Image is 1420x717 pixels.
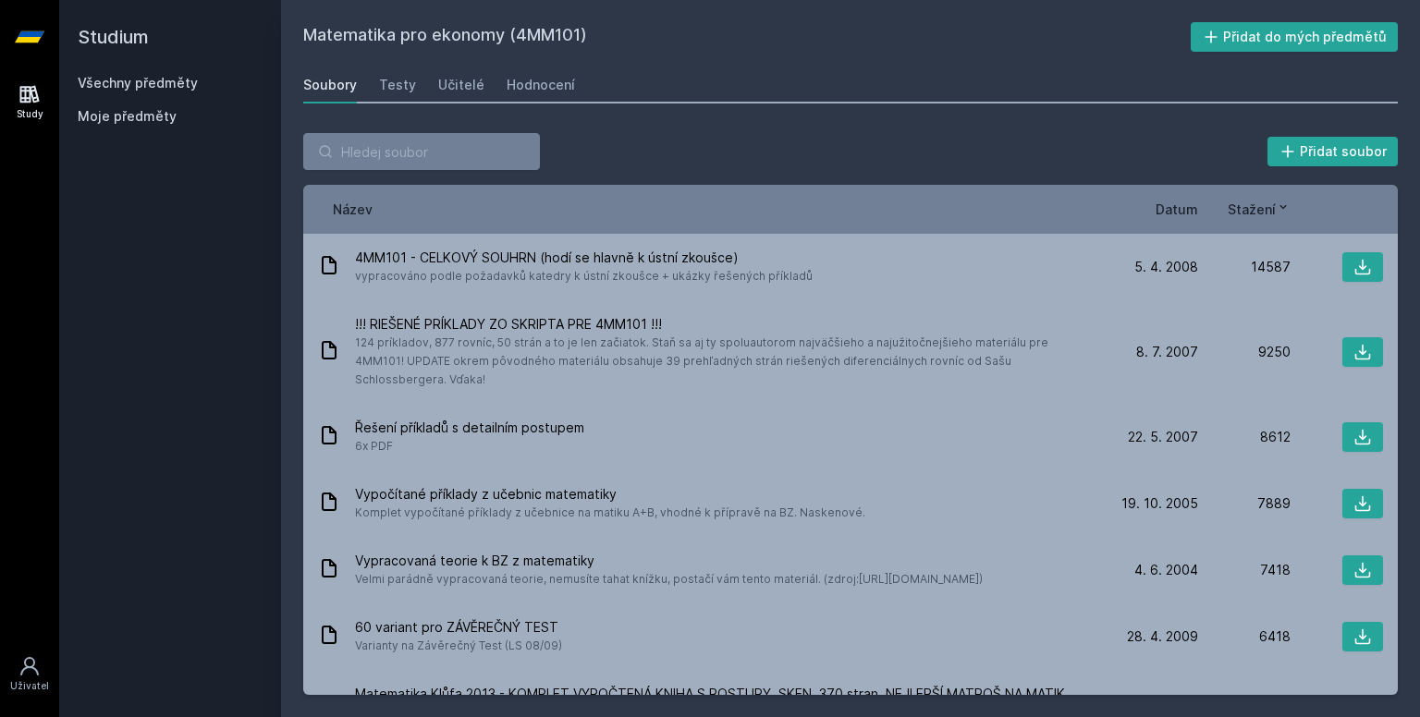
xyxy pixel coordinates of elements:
span: 22. 5. 2007 [1128,428,1198,446]
div: 14587 [1198,258,1291,276]
span: 19. 10. 2005 [1121,494,1198,513]
span: Stažení [1228,200,1276,219]
span: vypracováno podle požadavků katedry k ústní zkoušce + ukázky řešených příkladů [355,267,813,286]
div: 7418 [1198,561,1291,579]
span: 6x PDF [355,437,584,456]
span: Řešení příkladů s detailním postupem [355,419,584,437]
button: Datum [1156,200,1198,219]
a: Uživatel [4,646,55,702]
span: 8. 7. 2007 [1136,343,1198,361]
div: Study [17,107,43,121]
span: 4. 6. 2004 [1134,561,1198,579]
span: 28. 4. 2009 [1127,627,1198,646]
button: Přidat do mých předmětů [1191,22,1399,52]
button: Přidat soubor [1267,137,1399,166]
span: 5. 4. 2008 [1134,258,1198,276]
div: Učitelé [438,76,484,94]
a: Testy [379,67,416,103]
span: Vypočítané příklady z učebnic matematiky [355,485,865,504]
button: Název [333,200,373,219]
span: 124 príkladov, 877 rovníc, 50 strán a to je len začiatok. Staň sa aj ty spoluautorom najväčšieho ... [355,334,1098,389]
span: Moje předměty [78,107,177,126]
div: Hodnocení [507,76,575,94]
div: 8612 [1198,428,1291,446]
div: Uživatel [10,679,49,693]
a: Study [4,74,55,130]
span: Komplet vypočítané příklady z učebnice na matiku A+B, vhodné k přípravě na BZ. Naskenové. [355,504,865,522]
span: 4MM101 - CELKOVÝ SOUHRN (hodí se hlavně k ústní zkoušce) [355,249,813,267]
span: Varianty na Závěrečný Test (LS 08/09) [355,637,562,655]
div: 9250 [1198,343,1291,361]
a: Všechny předměty [78,75,198,91]
span: Velmi parádně vypracovaná teorie, nemusíte tahat knížku, postačí vám tento materiál. (zdroj:[URL]... [355,570,983,589]
a: Učitelé [438,67,484,103]
span: Matematika Klůfa 2013 - KOMPLET VYPOČTENÁ KNIHA S POSTUPY, SKEN, 370 stran. NEJLEPŠÍ MATROŠ NA MATIK [355,685,1098,703]
button: Stažení [1228,200,1291,219]
span: 60 variant pro ZÁVĚREČNÝ TEST [355,618,562,637]
div: 7889 [1198,494,1291,513]
span: !!! RIEŠENÉ PRÍKLADY ZO SKRIPTA PRE 4MM101 !!! [355,315,1098,334]
input: Hledej soubor [303,133,540,170]
h2: Matematika pro ekonomy (4MM101) [303,22,1191,52]
div: Testy [379,76,416,94]
div: 6418 [1198,627,1291,646]
a: Soubory [303,67,357,103]
div: Soubory [303,76,357,94]
span: Vypracovaná teorie k BZ z matematiky [355,552,983,570]
a: Hodnocení [507,67,575,103]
